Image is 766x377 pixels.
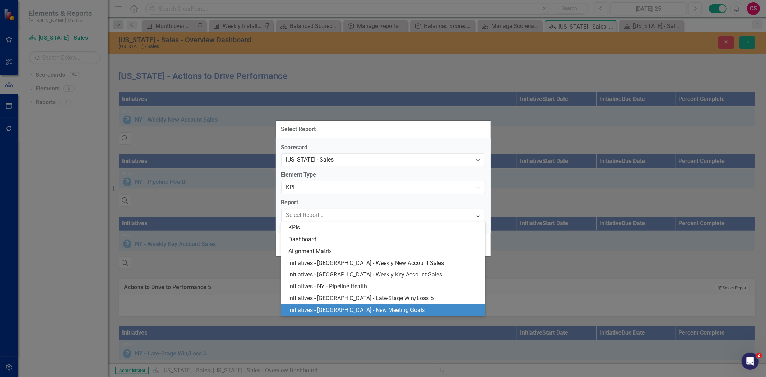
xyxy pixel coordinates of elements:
label: Report [281,199,485,207]
label: Element Type [281,171,485,179]
div: Initiatives - [GEOGRAPHIC_DATA] - Weekly Key Account Sales [288,271,481,279]
div: Initiatives - [GEOGRAPHIC_DATA] - Late-Stage Win/Loss % [288,294,481,303]
div: [US_STATE] - Sales [286,156,473,164]
div: Initiatives - [GEOGRAPHIC_DATA] - Weekly New Account Sales [288,259,481,267]
div: Initiatives - [GEOGRAPHIC_DATA] - New Meeting Goals [288,306,481,315]
label: Scorecard [281,144,485,152]
div: KPIs [288,224,481,232]
span: 2 [756,353,762,358]
div: Dashboard [288,236,481,244]
iframe: Intercom live chat [742,353,759,370]
div: Initiatives - NY - Pipeline Health [288,283,481,291]
div: KPI [286,183,473,192]
div: Select Report [281,126,316,132]
div: Alignment Matrix [288,247,481,256]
